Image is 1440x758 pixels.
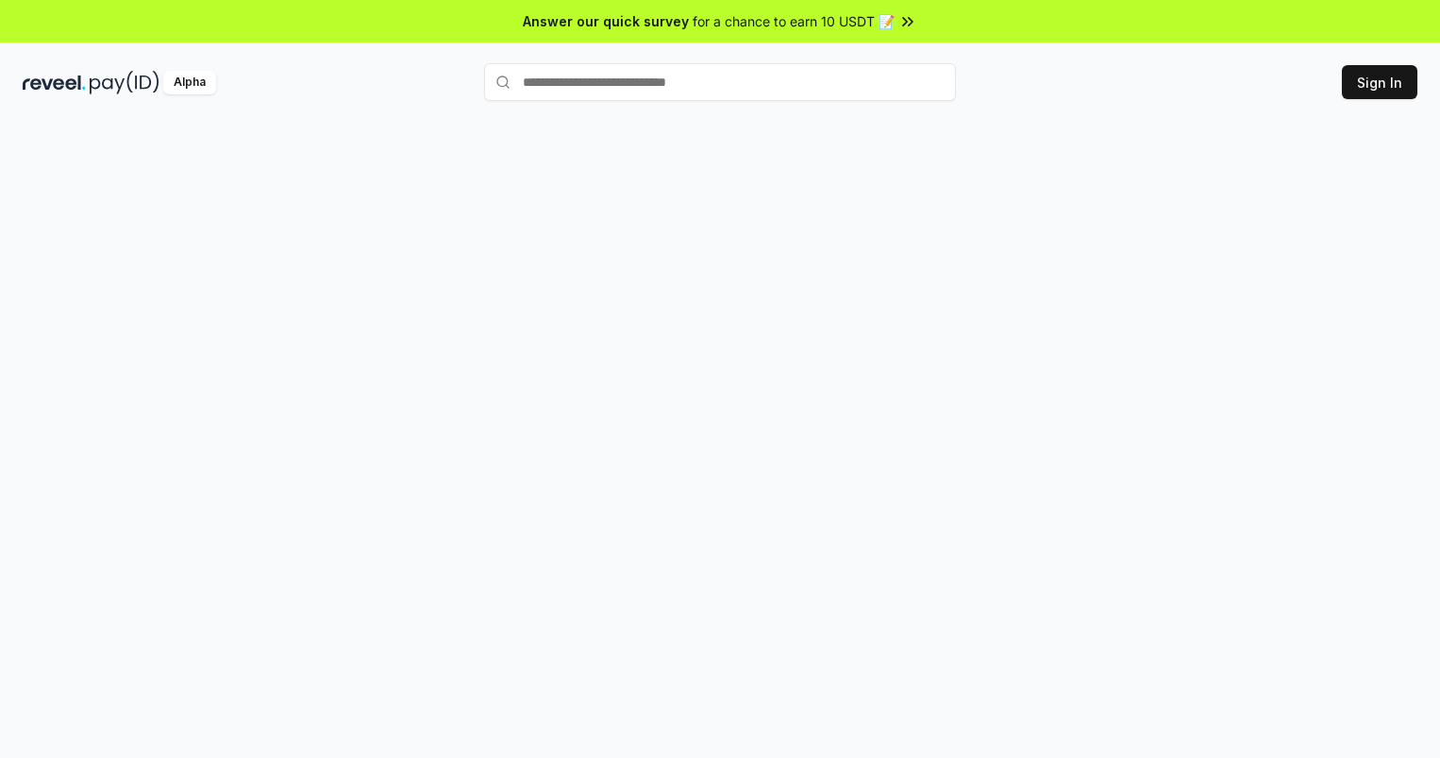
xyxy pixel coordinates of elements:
div: Alpha [163,71,216,94]
button: Sign In [1342,65,1417,99]
img: pay_id [90,71,159,94]
span: for a chance to earn 10 USDT 📝 [693,11,895,31]
span: Answer our quick survey [523,11,689,31]
img: reveel_dark [23,71,86,94]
